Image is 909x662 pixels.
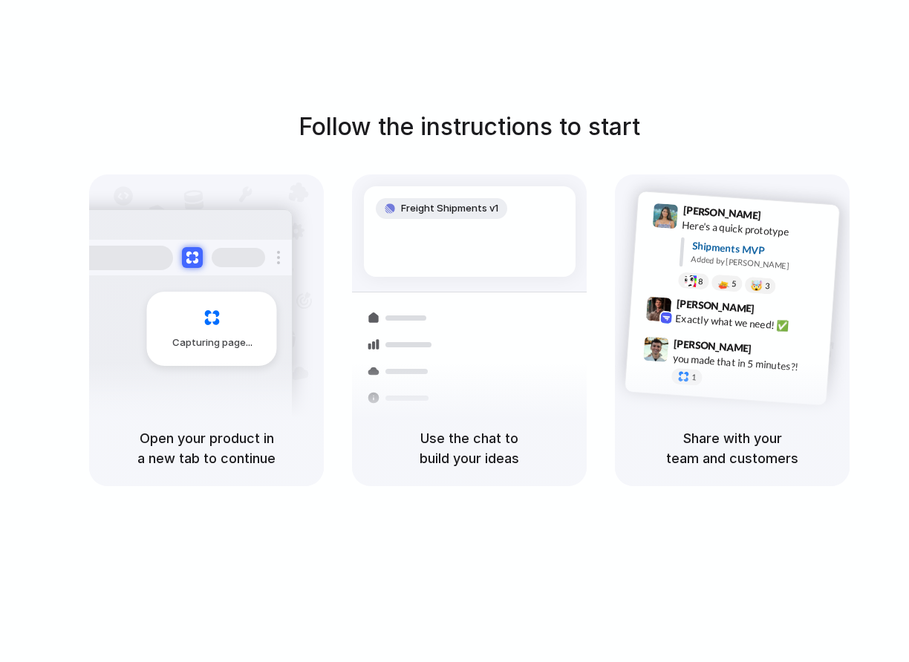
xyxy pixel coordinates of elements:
div: Here's a quick prototype [682,217,830,243]
span: Freight Shipments v1 [401,201,498,216]
span: 3 [765,282,770,290]
span: 9:41 AM [766,209,796,227]
h5: Use the chat to build your ideas [370,428,569,468]
h1: Follow the instructions to start [299,109,640,145]
div: Added by [PERSON_NAME] [691,253,827,275]
span: 9:47 AM [756,343,786,361]
span: [PERSON_NAME] [682,202,761,223]
span: 1 [691,373,697,381]
span: 8 [698,278,703,286]
div: Shipments MVP [691,238,829,263]
div: 🤯 [751,281,763,292]
span: Capturing page [172,335,255,350]
span: [PERSON_NAME] [674,335,752,357]
h5: Open your product in a new tab to continue [107,428,306,468]
h5: Share with your team and customers [633,428,832,468]
span: 9:42 AM [759,303,789,321]
div: you made that in 5 minutes?! [672,351,821,376]
div: Exactly what we need! ✅ [675,311,824,336]
span: 5 [732,280,737,288]
span: [PERSON_NAME] [676,295,755,317]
